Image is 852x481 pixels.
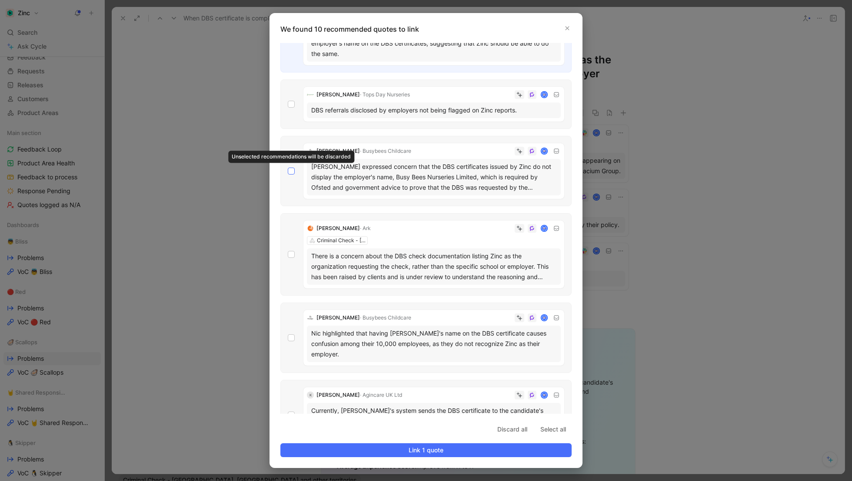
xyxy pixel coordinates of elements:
div: Nic mentioned that their current provider, Line of Data, is able to display the employer's name o... [311,28,556,59]
button: Link 1 quote [280,443,572,457]
img: avatar [542,226,547,231]
img: logo [307,314,314,321]
div: Nic highlighted that having [PERSON_NAME]'s name on the DBS certificate causes confusion among th... [311,328,556,359]
span: · Busybees Childcare [360,314,411,321]
span: [PERSON_NAME] [316,148,360,154]
img: avatar [542,315,547,321]
img: logo [307,148,314,155]
div: DBS referrals disclosed by employers not being flagged on Zinc reports. [311,105,556,115]
img: logo [307,225,314,232]
span: · Busybees Childcare [360,148,411,154]
button: Select all [535,422,572,436]
button: Discard all [492,422,533,436]
span: [PERSON_NAME] [316,392,360,398]
div: [PERSON_NAME] expressed concern that the DBS certificates issued by Zinc do not display the emplo... [311,161,556,193]
span: · Agincare UK Ltd [360,392,402,398]
img: avatar [542,148,547,154]
span: [PERSON_NAME] [316,225,360,231]
p: We found 10 recommended quotes to link [280,24,577,34]
span: · Tops Day Nurseries [360,91,410,98]
div: There is a concern about the DBS check documentation listing Zinc as the organization requesting ... [311,251,556,282]
span: [PERSON_NAME] [316,314,360,321]
span: Discard all [497,424,527,435]
span: Link 1 quote [288,445,564,455]
img: avatar [542,392,547,398]
img: logo [307,91,314,98]
span: Select all [540,424,566,435]
span: [PERSON_NAME] [316,91,360,98]
span: · Ark [360,225,371,231]
img: avatar [542,92,547,98]
div: K [307,392,314,399]
div: Currently, [PERSON_NAME]'s system sends the DBS certificate to the candidate's current address, w... [311,405,556,437]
